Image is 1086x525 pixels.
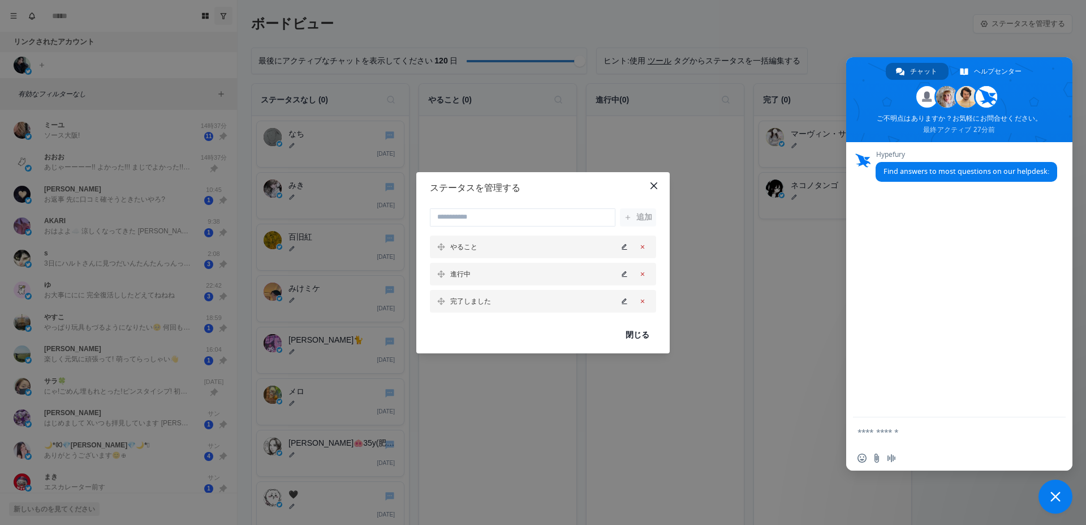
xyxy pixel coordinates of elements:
span: チャット [910,63,937,80]
button: ステータスを削除する [636,267,649,281]
p: 完了しました [450,296,491,306]
textarea: メッセージを作成... [857,427,1036,437]
div: チャットを閉じる [1038,480,1072,514]
button: ステータスを削除する [636,240,649,254]
div: ヘルプセンター [950,63,1033,80]
button: 追加 [620,208,656,227]
p: 進行中 [450,269,471,279]
button: ステータスを削除する [636,294,649,308]
span: ファイルを送信 [872,454,881,463]
span: 絵文字を挿入 [857,454,867,463]
button: ステータスを編集する [618,240,631,254]
span: Find answers to most questions on our helpdesk: [884,167,1049,176]
button: ステータスを編集する [618,267,631,281]
span: ヘルプセンター [974,63,1022,80]
button: ステータスを編集する [618,294,631,308]
div: チャット [886,63,949,80]
button: 閉じる [619,326,656,344]
button: 閉じる [645,177,663,195]
span: オーディオメッセージの録音 [887,454,896,463]
span: Hypefury [876,151,1057,159]
header: ステータスを管理する [416,172,670,204]
p: やること [450,242,477,252]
